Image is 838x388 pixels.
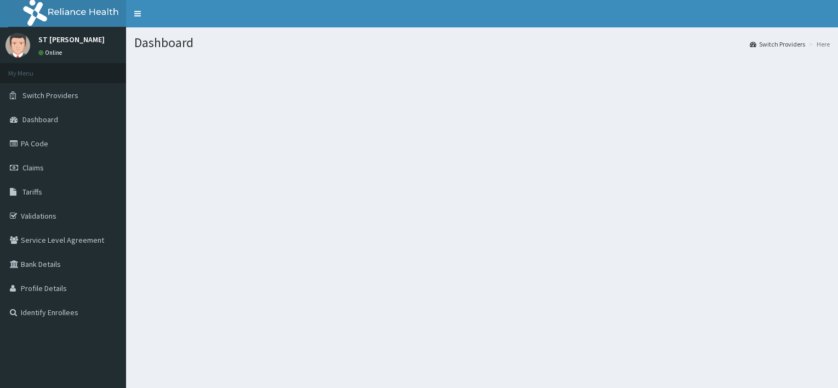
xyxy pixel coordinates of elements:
[750,39,805,49] a: Switch Providers
[38,36,105,43] p: ST [PERSON_NAME]
[38,49,65,56] a: Online
[22,163,44,173] span: Claims
[22,90,78,100] span: Switch Providers
[134,36,830,50] h1: Dashboard
[5,33,30,58] img: User Image
[22,187,42,197] span: Tariffs
[806,39,830,49] li: Here
[22,115,58,124] span: Dashboard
